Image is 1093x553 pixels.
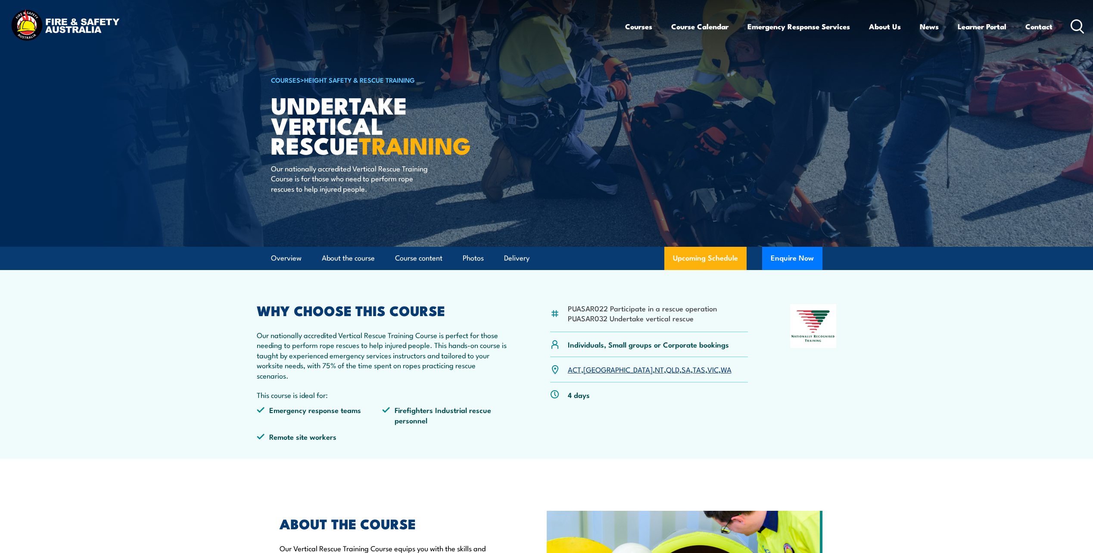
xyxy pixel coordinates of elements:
h6: > [271,75,484,85]
p: Our nationally accredited Vertical Rescue Training Course is for those who need to perform rope r... [271,163,428,193]
a: Contact [1025,15,1053,38]
a: News [920,15,939,38]
li: PUASAR032 Undertake vertical rescue [568,313,717,323]
a: Emergency Response Services [747,15,850,38]
a: TAS [693,364,705,374]
a: Height Safety & Rescue Training [304,75,415,84]
h1: Undertake Vertical Rescue [271,95,484,155]
a: Course content [395,247,442,270]
button: Enquire Now [762,247,822,270]
a: Overview [271,247,302,270]
p: Individuals, Small groups or Corporate bookings [568,339,729,349]
h2: ABOUT THE COURSE [280,517,507,529]
a: About the course [322,247,375,270]
a: [GEOGRAPHIC_DATA] [583,364,653,374]
a: NT [655,364,664,374]
a: VIC [707,364,719,374]
li: Remote site workers [257,432,383,441]
p: This course is ideal for: [257,390,508,400]
a: Courses [625,15,652,38]
li: Firefighters Industrial rescue personnel [382,405,508,425]
a: Photos [463,247,484,270]
a: QLD [666,364,679,374]
li: PUASAR022 Participate in a rescue operation [568,303,717,313]
p: Our nationally accredited Vertical Rescue Training Course is perfect for those needing to perform... [257,330,508,380]
p: 4 days [568,390,590,400]
strong: TRAINING [359,127,471,162]
a: COURSES [271,75,300,84]
a: Course Calendar [671,15,729,38]
a: Delivery [504,247,529,270]
a: WA [721,364,732,374]
a: SA [682,364,691,374]
a: ACT [568,364,581,374]
h2: WHY CHOOSE THIS COURSE [257,304,508,316]
a: Learner Portal [958,15,1006,38]
img: Nationally Recognised Training logo. [790,304,837,348]
a: Upcoming Schedule [664,247,747,270]
li: Emergency response teams [257,405,383,425]
a: About Us [869,15,901,38]
p: , , , , , , , [568,364,732,374]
